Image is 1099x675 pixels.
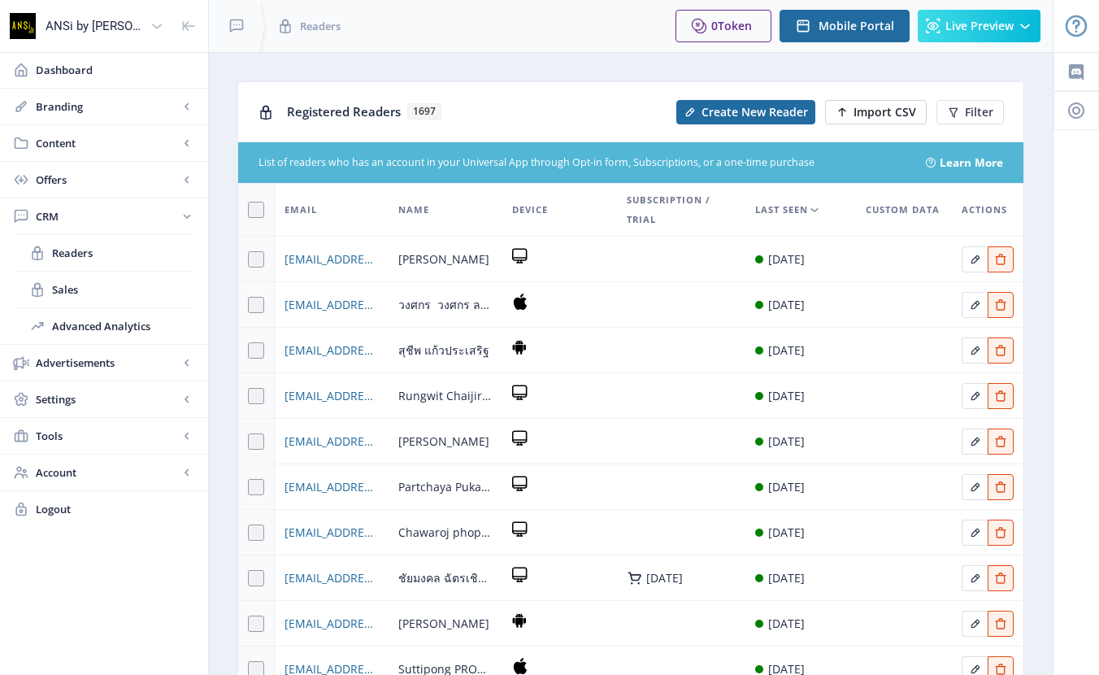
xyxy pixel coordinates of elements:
[866,200,940,220] span: Custom Data
[285,568,379,588] a: [EMAIL_ADDRESS][DOMAIN_NAME]
[988,568,1014,584] a: Edit page
[940,155,1003,171] a: Learn More
[36,208,179,224] span: CRM
[36,464,179,481] span: Account
[52,318,192,334] span: Advanced Analytics
[988,523,1014,538] a: Edit page
[398,523,493,542] span: Chawaroj phophitukkun
[780,10,910,42] button: Mobile Portal
[988,614,1014,629] a: Edit page
[854,106,916,119] span: Import CSV
[285,200,317,220] span: Email
[768,568,805,588] div: [DATE]
[768,386,805,406] div: [DATE]
[988,341,1014,356] a: Edit page
[962,523,988,538] a: Edit page
[10,13,36,39] img: properties.app_icon.png
[398,200,429,220] span: Name
[676,100,815,124] button: Create New Reader
[36,428,179,444] span: Tools
[16,308,192,344] a: Advanced Analytics
[285,250,379,269] a: [EMAIL_ADDRESS][DOMAIN_NAME]
[962,200,1007,220] span: Actions
[718,18,752,33] span: Token
[398,568,493,588] span: ชัยมงคล ฉัตรเชิดตระกูล
[285,432,379,451] a: [EMAIL_ADDRESS][DOMAIN_NAME]
[398,386,493,406] span: Rungwit Chaijirawong
[285,477,379,497] a: [EMAIL_ADDRESS][DOMAIN_NAME]
[962,568,988,584] a: Edit page
[768,250,805,269] div: [DATE]
[36,98,179,115] span: Branding
[285,341,379,360] a: [EMAIL_ADDRESS][DOMAIN_NAME]
[627,190,736,229] span: Subscription / Trial
[512,200,548,220] span: Device
[962,432,988,447] a: Edit page
[258,155,906,171] div: List of readers who has an account in your Universal App through Opt-in form, Subscriptions, or a...
[287,103,401,120] span: Registered Readers
[962,386,988,402] a: Edit page
[768,432,805,451] div: [DATE]
[988,477,1014,493] a: Edit page
[962,660,988,675] a: Edit page
[36,62,195,78] span: Dashboard
[962,477,988,493] a: Edit page
[962,614,988,629] a: Edit page
[36,391,179,407] span: Settings
[52,245,192,261] span: Readers
[46,8,144,44] div: ANSi by [PERSON_NAME]
[819,20,894,33] span: Mobile Portal
[815,100,927,124] a: New page
[825,100,927,124] button: Import CSV
[988,250,1014,265] a: Edit page
[945,20,1014,33] span: Live Preview
[398,614,489,634] span: [PERSON_NAME]
[965,106,993,119] span: Filter
[667,100,815,124] a: New page
[768,523,805,542] div: [DATE]
[407,103,441,120] span: 1697
[300,18,341,34] span: Readers
[285,523,379,542] a: [EMAIL_ADDRESS][DOMAIN_NAME]
[36,355,179,371] span: Advertisements
[768,477,805,497] div: [DATE]
[398,432,489,451] span: [PERSON_NAME]
[962,341,988,356] a: Edit page
[962,250,988,265] a: Edit page
[988,432,1014,447] a: Edit page
[768,295,805,315] div: [DATE]
[768,614,805,634] div: [DATE]
[398,477,493,497] span: Partchaya Pukaew
[936,100,1004,124] button: Filter
[675,10,771,42] button: 0Token
[398,295,493,315] span: วงศกร วงศกร ลอยมา
[36,135,179,151] span: Content
[988,386,1014,402] a: Edit page
[398,341,489,360] span: สุชีพ​ แก้ว​ประเสริฐ​
[702,106,808,119] span: Create New Reader
[36,501,195,517] span: Logout
[285,295,379,315] a: [EMAIL_ADDRESS][DOMAIN_NAME]
[988,660,1014,675] a: Edit page
[768,341,805,360] div: [DATE]
[962,295,988,311] a: Edit page
[52,281,192,298] span: Sales
[16,235,192,271] a: Readers
[16,272,192,307] a: Sales
[755,200,808,220] span: Last Seen
[918,10,1040,42] button: Live Preview
[646,572,683,585] div: [DATE]
[285,386,379,406] a: [EMAIL_ADDRESS][DOMAIN_NAME]
[285,614,379,634] a: [EMAIL_ADDRESS][DOMAIN_NAME]
[36,172,179,188] span: Offers
[988,295,1014,311] a: Edit page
